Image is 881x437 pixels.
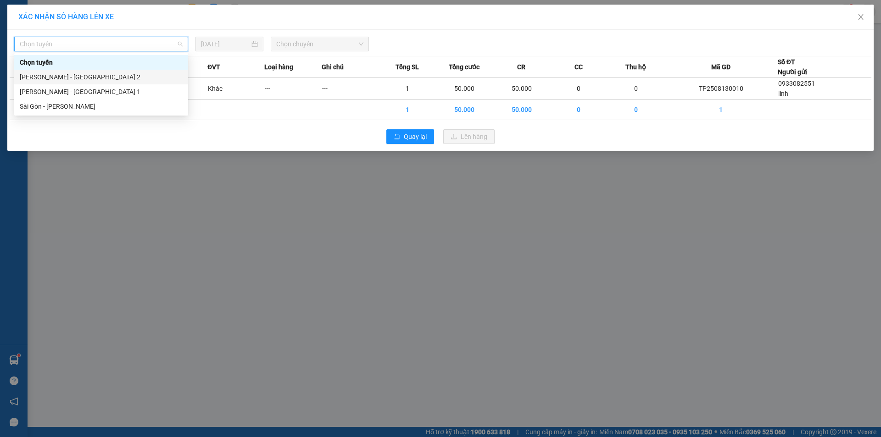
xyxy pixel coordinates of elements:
div: 50.000 [7,48,67,59]
span: Loại hàng [264,62,293,72]
td: 50.000 [436,78,493,100]
td: 50.000 [493,78,551,100]
span: Nhận: [72,9,94,18]
span: linh [778,90,788,97]
span: Chọn tuyến [20,37,183,51]
span: Chọn chuyến [276,37,363,51]
span: Ghi chú [322,62,344,72]
span: Quay lại [404,132,427,142]
div: Sài Gòn - Phương Lâm [14,99,188,114]
td: 50.000 [436,100,493,120]
span: 0933082551 [778,80,815,87]
td: 0 [550,100,608,120]
span: XÁC NHẬN SỐ HÀNG LÊN XE [18,12,114,21]
div: [PERSON_NAME] - [GEOGRAPHIC_DATA] 2 [20,72,183,82]
td: 1 [379,78,436,100]
span: Tổng SL [396,62,419,72]
div: linh [8,19,65,30]
span: CR : [7,49,21,59]
div: Số ĐT Người gửi [778,57,807,77]
div: Chọn tuyến [14,55,188,70]
td: 0 [608,100,665,120]
td: Khác [207,78,265,100]
button: rollbackQuay lại [386,129,434,144]
td: 0 [608,78,665,100]
td: --- [322,78,379,100]
div: Phương Lâm - Sài Gòn 2 [14,70,188,84]
div: Tên hàng: thùng xốp ( đồ đông lạnh ) ( : 1 ) [8,65,134,88]
td: 0 [550,78,608,100]
span: CC [574,62,583,72]
span: CR [517,62,525,72]
div: [PERSON_NAME] - [GEOGRAPHIC_DATA] 1 [20,87,183,97]
div: bằng [72,19,134,30]
span: ĐVT [207,62,220,72]
td: 50.000 [493,100,551,120]
span: Tổng cước [449,62,480,72]
input: 13/08/2025 [201,39,250,49]
div: Chọn tuyến [20,57,183,67]
div: Quận 10 [72,8,134,19]
td: 1 [379,100,436,120]
td: 1 [664,100,778,120]
button: uploadLên hàng [443,129,495,144]
span: rollback [394,133,400,141]
span: Thu hộ [625,62,646,72]
div: Sài Gòn - [PERSON_NAME] [20,101,183,111]
span: Mã GD [711,62,730,72]
div: Trạm 128 [8,8,65,19]
td: --- [264,78,322,100]
td: TP2508130010 [664,78,778,100]
button: Close [848,5,874,30]
span: close [857,13,864,21]
span: Gửi: [8,9,22,18]
div: Phương Lâm - Sài Gòn 1 [14,84,188,99]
